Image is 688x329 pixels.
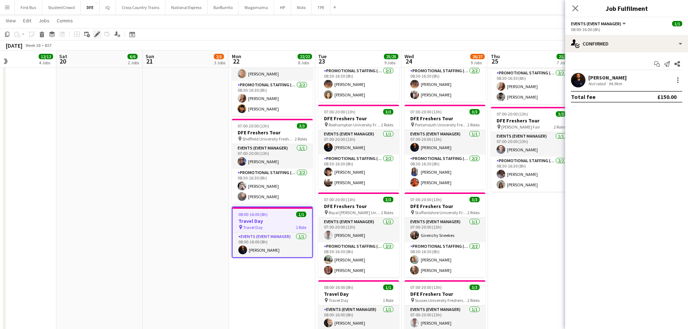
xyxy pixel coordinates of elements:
[491,157,572,192] app-card-role: Promotional Staffing (Brand Ambassadors)2/208:30-16:30 (8h)[PERSON_NAME][PERSON_NAME]
[238,123,269,129] span: 07:00-20:00 (13h)
[6,42,22,49] div: [DATE]
[501,124,540,130] span: [PERSON_NAME] Fair
[497,111,528,117] span: 07:00-20:00 (13h)
[329,122,381,127] span: Roehampton University Freshers Fair
[127,54,138,59] span: 6/6
[318,155,399,190] app-card-role: Promotional Staffing (Brand Ambassadors)2/208:30-16:30 (8h)[PERSON_NAME][PERSON_NAME]
[404,218,485,242] app-card-role: Events (Event Manager)1/107:00-20:00 (13h)Givenchy Sneekes
[3,16,19,25] a: View
[491,53,500,60] span: Thu
[15,0,42,14] button: First Bus
[415,210,467,215] span: Staffordshire University Freshers Fair
[565,35,688,52] div: Confirmed
[214,54,224,59] span: 2/3
[39,60,53,65] div: 4 Jobs
[238,212,268,217] span: 08:00-16:00 (8h)
[491,69,572,104] app-card-role: Promotional Staffing (Brand Ambassadors)2/208:30-16:30 (8h)[PERSON_NAME][PERSON_NAME]
[6,17,16,24] span: View
[20,16,34,25] a: Edit
[554,124,566,130] span: 2 Roles
[404,291,485,297] h3: DFE Freshers Tour
[242,136,295,142] span: Sheffield University Freshers Fair
[470,285,480,290] span: 3/3
[23,17,31,24] span: Edit
[296,212,306,217] span: 1/1
[298,60,312,65] div: 8 Jobs
[404,105,485,190] app-job-card: 07:00-20:00 (13h)3/3DFE Freshers Tour Portsmouth University Freshers Fair2 RolesEvents (Event Man...
[571,21,621,26] span: Events (Event Manager)
[571,27,682,32] div: 08:00-16:00 (8h)
[404,242,485,277] app-card-role: Promotional Staffing (Brand Ambassadors)2/208:30-16:30 (8h)[PERSON_NAME][PERSON_NAME]
[214,60,225,65] div: 3 Jobs
[144,57,154,65] span: 21
[415,298,467,303] span: Sussex University Freshers Fair
[291,0,312,14] button: Nido
[297,123,307,129] span: 3/3
[318,130,399,155] app-card-role: Events (Event Manager)1/107:00-20:00 (13h)[PERSON_NAME]
[232,56,313,81] app-card-role: Events (Event Manager)1/107:00-20:00 (13h)[PERSON_NAME]
[404,155,485,190] app-card-role: Promotional Staffing (Brand Ambassadors)2/208:30-16:30 (8h)[PERSON_NAME][PERSON_NAME]
[128,60,139,65] div: 2 Jobs
[39,17,49,24] span: Jobs
[232,169,313,204] app-card-role: Promotional Staffing (Brand Ambassadors)2/208:30-16:30 (8h)[PERSON_NAME][PERSON_NAME]
[404,53,414,60] span: Wed
[231,57,241,65] span: 22
[467,122,480,127] span: 2 Roles
[243,225,263,230] span: Travel Day
[607,81,623,86] div: 94.9km
[471,60,484,65] div: 9 Jobs
[116,0,165,14] button: Cross Country Trains
[318,105,399,190] div: 07:00-20:00 (13h)3/3DFE Freshers Tour Roehampton University Freshers Fair2 RolesEvents (Event Man...
[232,53,241,60] span: Mon
[403,57,414,65] span: 24
[490,57,500,65] span: 25
[233,233,312,257] app-card-role: Events (Event Manager)1/108:00-16:00 (8h)[PERSON_NAME]
[571,21,627,26] button: Events (Event Manager)
[410,109,442,114] span: 07:00-20:00 (13h)
[470,54,485,59] span: 26/27
[232,119,313,204] app-job-card: 07:00-20:00 (13h)3/3DFE Freshers Tour Sheffield University Freshers Fair2 RolesEvents (Event Mana...
[384,54,398,59] span: 25/25
[410,197,442,202] span: 07:00-20:00 (13h)
[296,225,306,230] span: 1 Role
[208,0,239,14] button: BarBurrito
[672,21,682,26] span: 1/1
[404,203,485,209] h3: DFE Freshers Tour
[45,43,52,48] div: BST
[557,60,571,65] div: 7 Jobs
[59,53,67,60] span: Sat
[39,54,53,59] span: 12/12
[100,0,116,14] button: IQ
[57,17,73,24] span: Comms
[565,4,688,13] h3: Job Fulfilment
[324,285,353,290] span: 08:00-16:00 (8h)
[232,31,313,116] app-job-card: 07:00-20:00 (13h)3/3DFE Freshers Tour Manchester University Freshers Fair2 RolesEvents (Event Man...
[318,192,399,277] app-job-card: 07:00-20:00 (13h)3/3DFE Freshers Tour Royal [PERSON_NAME] University Freshers Fair2 RolesEvents (...
[232,81,313,116] app-card-role: Promotional Staffing (Brand Ambassadors)2/208:30-16:30 (8h)[PERSON_NAME][PERSON_NAME]
[467,298,480,303] span: 2 Roles
[470,109,480,114] span: 3/3
[318,291,399,297] h3: Travel Day
[318,203,399,209] h3: DFE Freshers Tour
[165,0,208,14] button: National Express
[404,192,485,277] app-job-card: 07:00-20:00 (13h)3/3DFE Freshers Tour Staffordshire University Freshers Fair2 RolesEvents (Event ...
[491,107,572,192] div: 07:00-20:00 (13h)3/3DFE Freshers Tour [PERSON_NAME] Fair2 RolesEvents (Event Manager)1/107:00-20:...
[470,197,480,202] span: 3/3
[383,298,393,303] span: 1 Role
[232,144,313,169] app-card-role: Events (Event Manager)1/107:00-20:00 (13h)[PERSON_NAME]
[58,57,67,65] span: 20
[312,0,330,14] button: TPE
[383,197,393,202] span: 3/3
[318,115,399,122] h3: DFE Freshers Tour
[588,81,607,86] div: Not rated
[42,0,81,14] button: StudentCrowd
[232,207,313,258] div: 08:00-16:00 (8h)1/1Travel Day Travel Day1 RoleEvents (Event Manager)1/108:00-16:00 (8h)[PERSON_NAME]
[36,16,52,25] a: Jobs
[239,0,274,14] button: Wagamama
[324,109,355,114] span: 07:00-20:00 (13h)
